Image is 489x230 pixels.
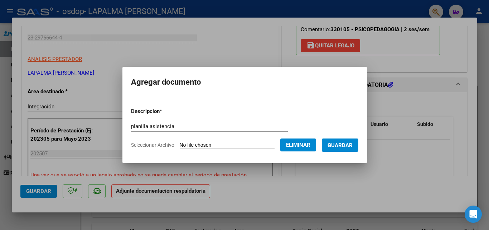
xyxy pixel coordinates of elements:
div: Open Intercom Messenger [465,206,482,223]
button: Guardar [322,139,358,152]
span: Seleccionar Archivo [131,142,174,148]
button: Eliminar [280,139,316,151]
p: Descripcion [131,107,199,116]
h2: Agregar documento [131,75,358,89]
span: Eliminar [286,142,310,148]
span: Guardar [328,142,353,149]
